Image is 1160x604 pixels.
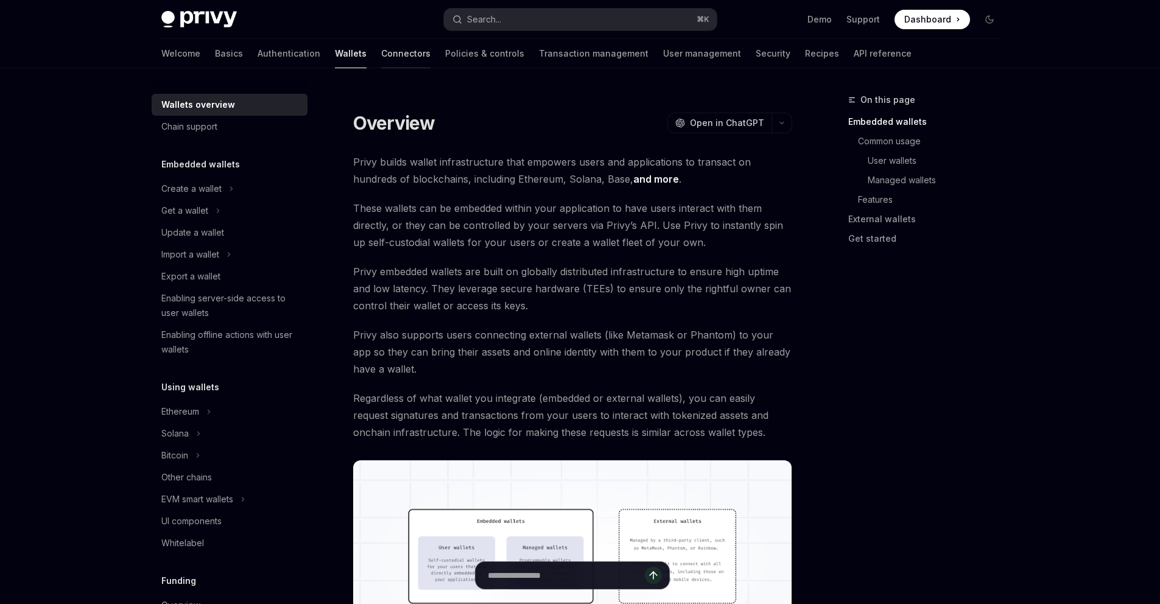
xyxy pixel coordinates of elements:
span: Open in ChatGPT [690,117,764,129]
div: Bitcoin [161,448,188,463]
div: Enabling offline actions with user wallets [161,328,300,357]
a: Support [846,13,880,26]
div: Update a wallet [161,225,224,240]
a: Dashboard [895,10,970,29]
a: API reference [854,39,912,68]
div: Create a wallet [161,181,222,196]
div: Whitelabel [161,536,204,550]
span: ⌘ K [697,15,709,24]
div: Wallets overview [161,97,235,112]
a: Policies & controls [445,39,524,68]
div: EVM smart wallets [161,492,233,507]
a: and more [633,173,679,186]
div: Other chains [161,470,212,485]
a: Whitelabel [152,532,308,554]
h1: Overview [353,112,435,134]
div: Get a wallet [161,203,208,218]
a: External wallets [848,209,1009,229]
span: These wallets can be embedded within your application to have users interact with them directly, ... [353,200,792,251]
a: Export a wallet [152,265,308,287]
h5: Embedded wallets [161,157,240,172]
a: Recipes [805,39,839,68]
button: Search...⌘K [444,9,717,30]
button: Send message [645,567,662,584]
a: Enabling offline actions with user wallets [152,324,308,360]
a: Other chains [152,466,308,488]
a: Connectors [381,39,431,68]
a: Get started [848,229,1009,248]
a: Managed wallets [868,170,1009,190]
div: Ethereum [161,404,199,419]
a: Chain support [152,116,308,138]
span: Privy builds wallet infrastructure that empowers users and applications to transact on hundreds o... [353,153,792,188]
span: Privy embedded wallets are built on globally distributed infrastructure to ensure high uptime and... [353,263,792,314]
div: Enabling server-side access to user wallets [161,291,300,320]
a: Common usage [858,132,1009,151]
a: Enabling server-side access to user wallets [152,287,308,324]
a: Features [858,190,1009,209]
a: Authentication [258,39,320,68]
a: Update a wallet [152,222,308,244]
a: Demo [807,13,832,26]
button: Toggle dark mode [980,10,999,29]
span: Dashboard [904,13,951,26]
button: Open in ChatGPT [667,113,772,133]
a: Basics [215,39,243,68]
div: Search... [467,12,501,27]
span: Regardless of what wallet you integrate (embedded or external wallets), you can easily request si... [353,390,792,441]
a: Welcome [161,39,200,68]
a: User wallets [868,151,1009,170]
div: UI components [161,514,222,528]
h5: Using wallets [161,380,219,395]
a: Wallets [335,39,367,68]
a: Wallets overview [152,94,308,116]
div: Import a wallet [161,247,219,262]
a: Transaction management [539,39,649,68]
div: Export a wallet [161,269,220,284]
a: UI components [152,510,308,532]
span: On this page [860,93,915,107]
div: Chain support [161,119,217,134]
img: dark logo [161,11,237,28]
a: Embedded wallets [848,112,1009,132]
h5: Funding [161,574,196,588]
div: Solana [161,426,189,441]
span: Privy also supports users connecting external wallets (like Metamask or Phantom) to your app so t... [353,326,792,377]
a: User management [663,39,741,68]
a: Security [756,39,790,68]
